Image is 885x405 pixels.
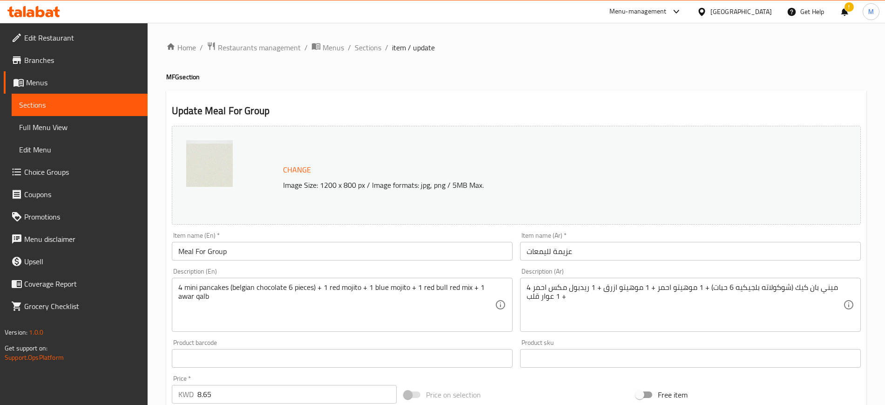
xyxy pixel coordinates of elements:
[24,55,140,66] span: Branches
[4,206,148,228] a: Promotions
[24,211,140,222] span: Promotions
[527,283,843,327] textarea: 4 ميني بان كيك (شوكولاته بلجيكيه 6 حبات) + 1 موهيتو احمر + 1 موهيتو ازرق + 1 ريدبول مكس احمر + 1 ...
[26,77,140,88] span: Menus
[4,161,148,183] a: Choice Groups
[4,273,148,295] a: Coverage Report
[12,94,148,116] a: Sections
[24,166,140,178] span: Choice Groups
[304,42,308,53] li: /
[5,342,47,354] span: Get support on:
[4,183,148,206] a: Coupons
[186,140,233,187] img: Screenshot_20250903_13341638924924686975728.png
[868,7,874,17] span: M
[19,122,140,133] span: Full Menu View
[24,32,140,43] span: Edit Restaurant
[24,233,140,245] span: Menu disclaimer
[200,42,203,53] li: /
[19,144,140,155] span: Edit Menu
[166,41,866,54] nav: breadcrumb
[178,389,194,400] p: KWD
[12,116,148,138] a: Full Menu View
[4,49,148,71] a: Branches
[4,228,148,250] a: Menu disclaimer
[520,349,861,368] input: Please enter product sku
[385,42,388,53] li: /
[5,326,27,338] span: Version:
[311,41,344,54] a: Menus
[172,104,861,118] h2: Update Meal For Group
[283,163,311,177] span: Change
[4,27,148,49] a: Edit Restaurant
[4,295,148,317] a: Grocery Checklist
[609,6,667,17] div: Menu-management
[658,389,688,400] span: Free item
[24,301,140,312] span: Grocery Checklist
[710,7,772,17] div: [GEOGRAPHIC_DATA]
[207,41,301,54] a: Restaurants management
[426,389,481,400] span: Price on selection
[172,242,513,261] input: Enter name En
[279,160,315,179] button: Change
[24,256,140,267] span: Upsell
[166,72,866,82] h4: MFG section
[19,99,140,110] span: Sections
[172,349,513,368] input: Please enter product barcode
[178,283,495,327] textarea: 4 mini pancakes (belgian chocolate 6 pieces) + 1 red mojito + 1 blue mojito + 1 red bull red mix ...
[24,189,140,200] span: Coupons
[197,385,397,404] input: Please enter price
[355,42,381,53] a: Sections
[323,42,344,53] span: Menus
[29,326,43,338] span: 1.0.0
[218,42,301,53] span: Restaurants management
[12,138,148,161] a: Edit Menu
[4,250,148,273] a: Upsell
[348,42,351,53] li: /
[166,42,196,53] a: Home
[520,242,861,261] input: Enter name Ar
[24,278,140,289] span: Coverage Report
[279,179,775,191] p: Image Size: 1200 x 800 px / Image formats: jpg, png / 5MB Max.
[4,71,148,94] a: Menus
[392,42,435,53] span: item / update
[5,351,64,364] a: Support.OpsPlatform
